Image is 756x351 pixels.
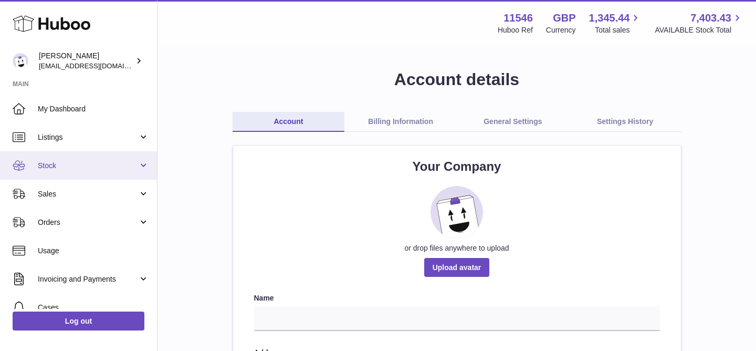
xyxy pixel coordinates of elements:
span: AVAILABLE Stock Total [655,25,743,35]
div: [PERSON_NAME] [39,51,133,71]
a: General Settings [457,112,569,132]
strong: GBP [553,11,575,25]
a: Settings History [569,112,681,132]
div: Huboo Ref [498,25,533,35]
span: Stock [38,161,138,171]
img: Info@stpalo.com [13,53,28,69]
a: 7,403.43 AVAILABLE Stock Total [655,11,743,35]
span: 7,403.43 [690,11,731,25]
span: Listings [38,132,138,142]
span: Sales [38,189,138,199]
a: 1,345.44 Total sales [589,11,642,35]
span: 1,345.44 [589,11,630,25]
div: Currency [546,25,576,35]
a: Billing Information [344,112,457,132]
h1: Account details [174,68,739,91]
h2: Your Company [254,158,660,175]
span: Invoicing and Payments [38,274,138,284]
span: [EMAIL_ADDRESS][DOMAIN_NAME] [39,61,154,70]
span: Upload avatar [424,258,490,277]
div: or drop files anywhere to upload [254,243,660,253]
img: placeholder_image.svg [430,186,483,239]
span: My Dashboard [38,104,149,114]
label: Name [254,293,660,303]
a: Account [233,112,345,132]
strong: 11546 [503,11,533,25]
span: Usage [38,246,149,256]
span: Cases [38,303,149,313]
span: Total sales [595,25,642,35]
span: Orders [38,218,138,228]
a: Log out [13,312,144,331]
